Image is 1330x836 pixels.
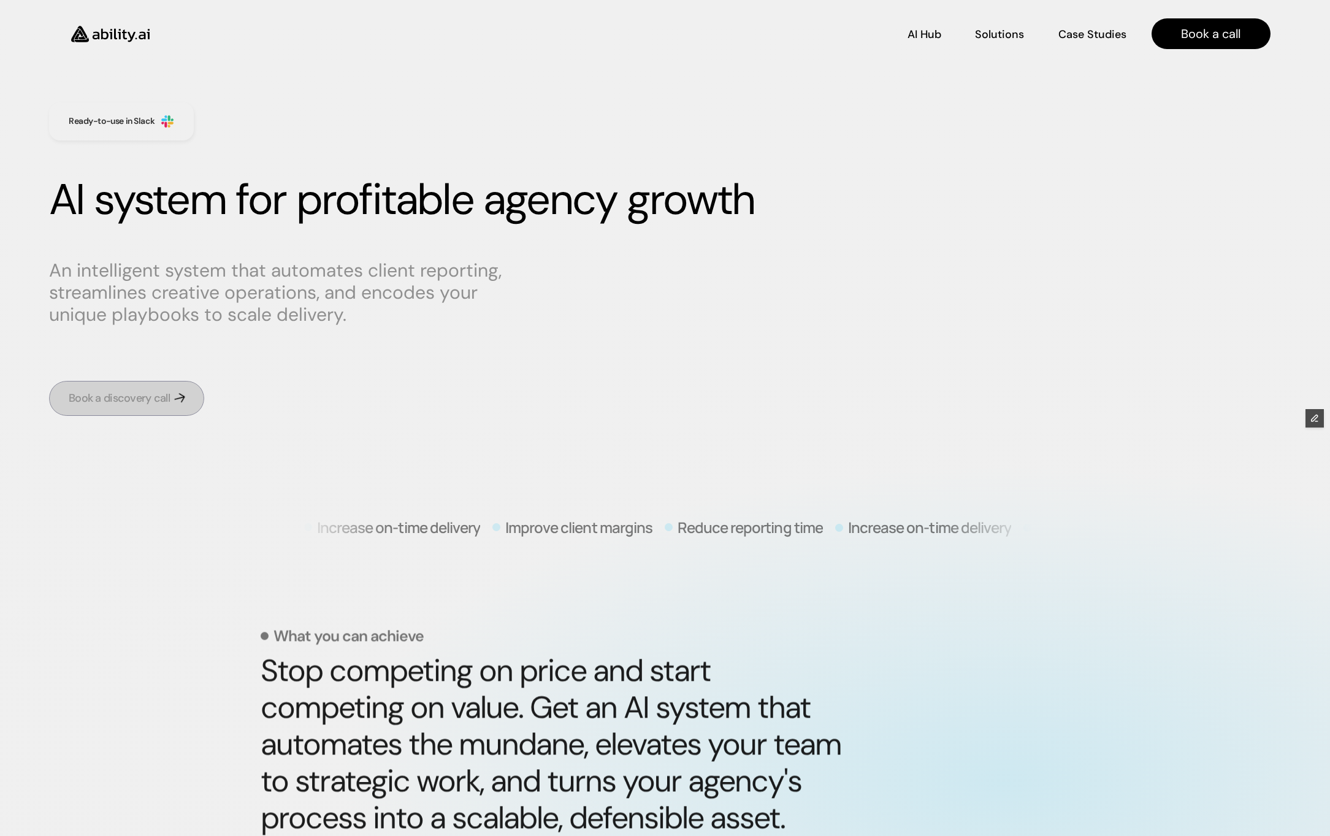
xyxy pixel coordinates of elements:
[672,520,817,534] p: Reduce reporting time
[908,23,941,45] a: AI Hub
[69,391,170,406] div: Book a discovery call
[975,23,1024,45] a: Solutions
[261,652,843,836] h2: Stop competing on price and start competing on value. Get an AI system that automates the mundane...
[273,628,424,643] p: What you can achieve
[908,27,941,42] p: AI Hub
[311,520,475,534] p: Increase on-time delivery
[975,27,1024,42] p: Solutions
[49,174,1281,226] h1: AI system for profitable agency growth
[1305,409,1324,428] button: Edit Framer Content
[1058,23,1127,45] a: Case Studies
[167,18,1271,49] nav: Main navigation
[1058,27,1126,42] p: Case Studies
[500,520,647,534] p: Improve client margins
[1152,18,1271,49] a: Book a call
[49,259,515,326] p: An intelligent system that automates client reporting, streamlines creative operations, and encod...
[1031,520,1178,534] p: Improve client margins
[49,381,204,416] a: Book a discovery call
[843,520,1006,534] p: Increase on-time delivery
[1181,25,1240,42] p: Book a call
[69,115,155,128] h3: Ready-to-use in Slack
